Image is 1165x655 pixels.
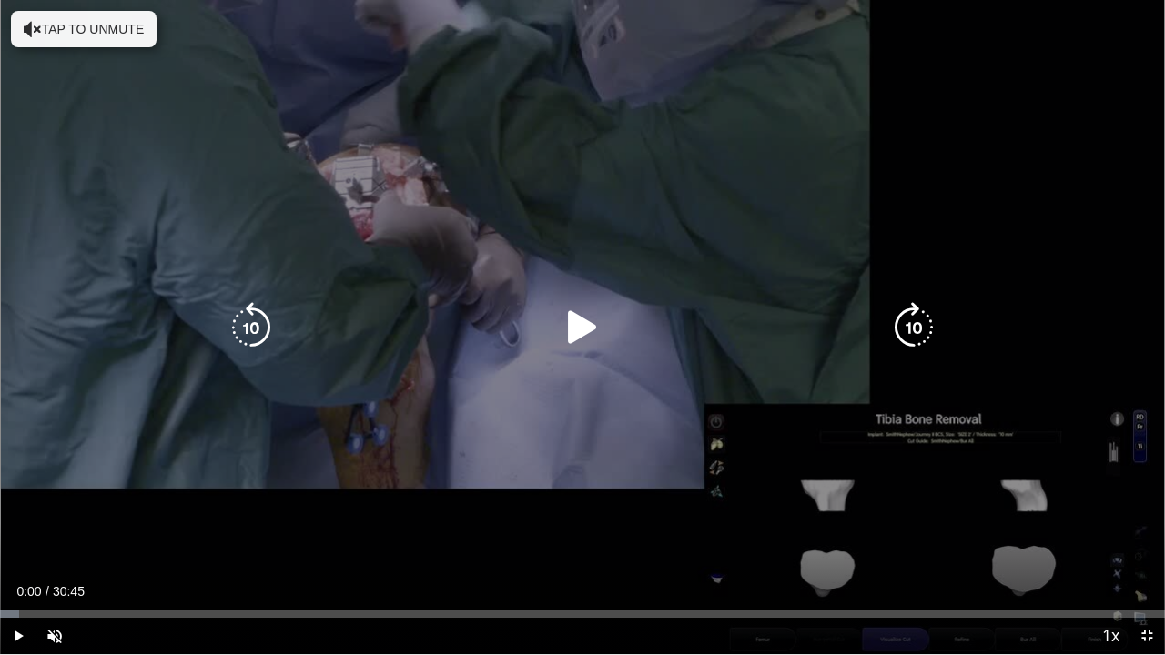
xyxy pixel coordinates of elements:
button: Unmute [36,618,73,654]
button: Tap to unmute [11,11,157,47]
span: / [46,584,49,599]
span: 0:00 [16,584,41,599]
button: Exit Fullscreen [1129,618,1165,654]
button: Playback Rate [1092,618,1129,654]
span: 30:45 [53,584,85,599]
